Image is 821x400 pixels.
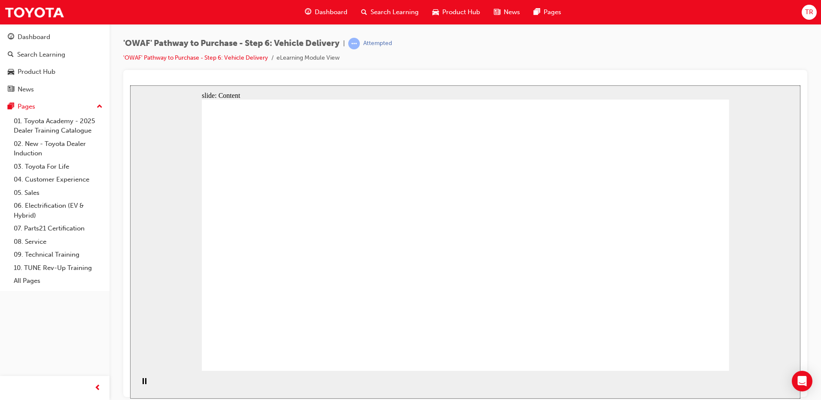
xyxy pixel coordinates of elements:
[8,68,14,76] span: car-icon
[18,102,35,112] div: Pages
[18,32,50,42] div: Dashboard
[354,3,426,21] a: search-iconSearch Learning
[277,53,340,63] li: eLearning Module View
[363,39,392,48] div: Attempted
[94,383,101,394] span: prev-icon
[3,99,106,115] button: Pages
[8,33,14,41] span: guage-icon
[8,103,14,111] span: pages-icon
[343,39,345,48] span: |
[298,3,354,21] a: guage-iconDashboard
[10,235,106,248] a: 08. Service
[3,82,106,97] a: News
[802,5,817,20] button: TR
[10,137,106,160] a: 02. New - Toyota Dealer Induction
[10,248,106,261] a: 09. Technical Training
[4,3,64,22] img: Trak
[8,51,14,59] span: search-icon
[123,54,268,61] a: 'OWAF' Pathway to Purchase - Step 6: Vehicle Delivery
[97,101,103,112] span: up-icon
[123,39,340,48] span: 'OWAF' Pathway to Purchase - Step 6: Vehicle Delivery
[305,7,311,18] span: guage-icon
[315,7,347,17] span: Dashboard
[426,3,487,21] a: car-iconProduct Hub
[10,274,106,288] a: All Pages
[805,7,813,17] span: TR
[10,173,106,186] a: 04. Customer Experience
[487,3,527,21] a: news-iconNews
[18,67,55,77] div: Product Hub
[534,7,540,18] span: pages-icon
[442,7,480,17] span: Product Hub
[10,261,106,275] a: 10. TUNE Rev-Up Training
[17,50,65,60] div: Search Learning
[10,160,106,173] a: 03. Toyota For Life
[10,222,106,235] a: 07. Parts21 Certification
[10,115,106,137] a: 01. Toyota Academy - 2025 Dealer Training Catalogue
[10,199,106,222] a: 06. Electrification (EV & Hybrid)
[544,7,561,17] span: Pages
[348,38,360,49] span: learningRecordVerb_ATTEMPT-icon
[18,85,34,94] div: News
[494,7,500,18] span: news-icon
[3,47,106,63] a: Search Learning
[527,3,568,21] a: pages-iconPages
[3,64,106,80] a: Product Hub
[10,186,106,200] a: 05. Sales
[3,29,106,45] a: Dashboard
[4,285,19,313] div: playback controls
[3,27,106,99] button: DashboardSearch LearningProduct HubNews
[4,292,19,307] button: Pause (Ctrl+Alt+P)
[361,7,367,18] span: search-icon
[792,371,812,391] div: Open Intercom Messenger
[432,7,439,18] span: car-icon
[8,86,14,94] span: news-icon
[371,7,419,17] span: Search Learning
[504,7,520,17] span: News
